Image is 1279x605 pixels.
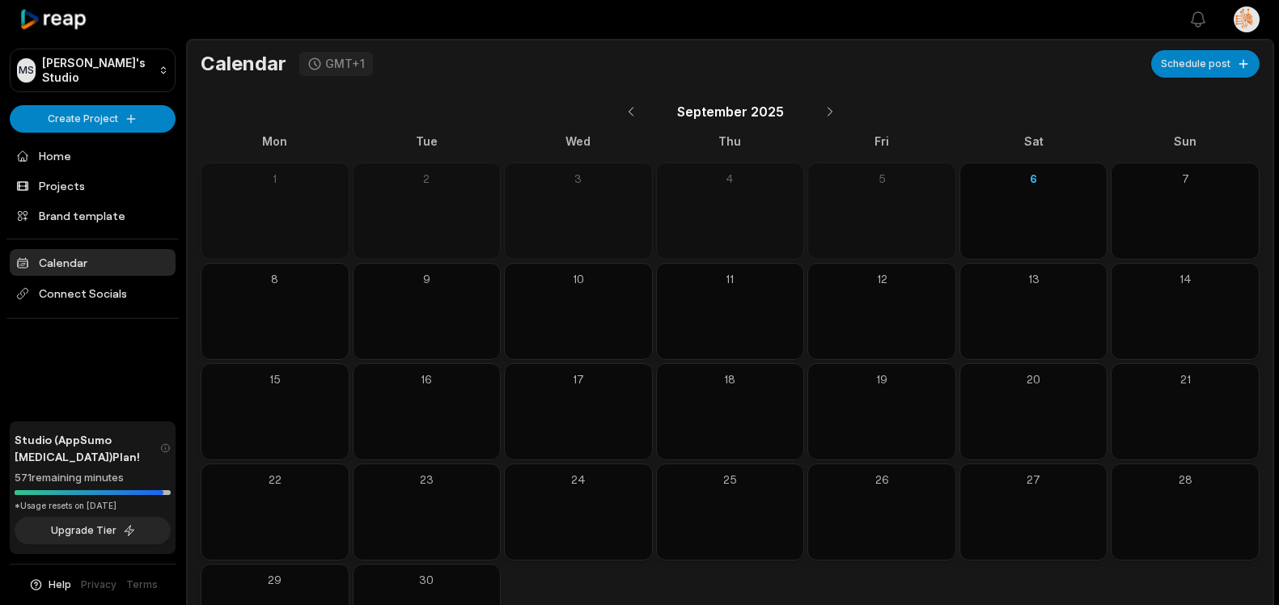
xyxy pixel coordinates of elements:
div: Sun [1111,133,1260,150]
span: Help [49,577,71,592]
div: 5 [815,170,949,187]
span: Connect Socials [10,279,176,308]
div: 4 [663,170,798,187]
span: Studio (AppSumo [MEDICAL_DATA]) Plan! [15,431,160,465]
div: MS [17,58,36,82]
a: Brand template [10,202,176,229]
div: 571 remaining minutes [15,470,171,486]
div: 2 [360,170,494,187]
div: 1 [208,170,342,187]
button: Help [28,577,71,592]
h1: Calendar [201,52,286,76]
a: Projects [10,172,176,199]
a: Home [10,142,176,169]
div: Thu [656,133,805,150]
span: September 2025 [677,102,784,121]
div: Mon [201,133,349,150]
div: Fri [807,133,956,150]
div: 6 [967,170,1101,187]
div: 3 [511,170,646,187]
button: Upgrade Tier [15,517,171,544]
div: *Usage resets on [DATE] [15,500,171,512]
div: Sat [959,133,1108,150]
a: Terms [126,577,158,592]
div: GMT+1 [325,57,365,71]
a: Privacy [81,577,116,592]
div: Tue [353,133,502,150]
button: Create Project [10,105,176,133]
a: Calendar [10,249,176,276]
div: Wed [504,133,653,150]
p: [PERSON_NAME]'s Studio [42,56,152,85]
button: Schedule post [1151,50,1260,78]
